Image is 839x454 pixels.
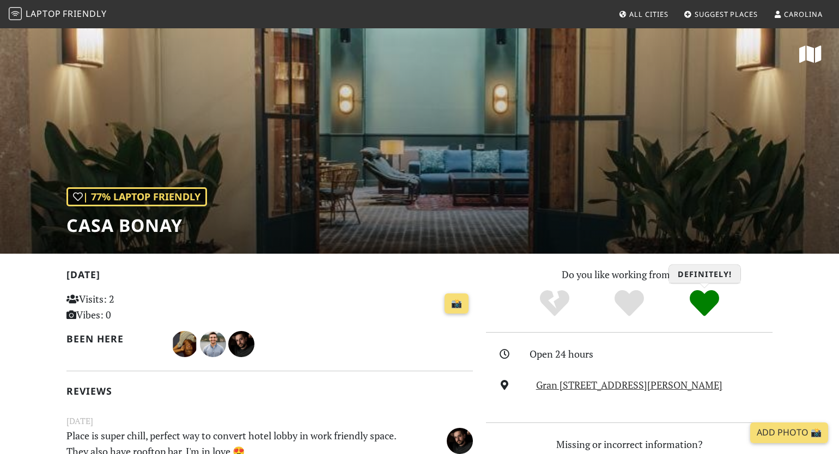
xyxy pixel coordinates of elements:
[695,9,758,19] span: Suggest Places
[447,433,473,446] span: Nemanja Cerovac
[669,265,740,283] h3: Definitely!
[536,378,722,391] a: Gran [STREET_ADDRESS][PERSON_NAME]
[172,336,200,349] span: Rebeca Abarcas
[172,331,198,357] img: 4906-rebeca.jpg
[615,4,673,24] a: All Cities
[517,289,592,318] div: No
[667,289,742,318] div: Definitely!
[228,336,254,349] span: Nemanja Cerovac
[66,333,159,345] h2: Been here
[679,4,762,24] a: Suggest Places
[445,293,469,314] a: 📸
[750,422,828,443] a: Add Photo 📸
[66,269,473,285] h2: [DATE]
[66,385,473,397] h2: Reviews
[629,9,668,19] span: All Cities
[486,437,773,452] p: Missing or incorrect information?
[200,331,226,357] img: 2412-devan.jpg
[592,289,667,318] div: Yes
[9,7,22,20] img: LaptopFriendly
[66,291,193,323] p: Visits: 2 Vibes: 0
[66,187,207,206] div: | 77% Laptop Friendly
[447,428,473,454] img: 1484760786-nemanja-cerovac.jpg
[784,9,822,19] span: Carolina
[228,331,254,357] img: 1484760786-nemanja-cerovac.jpg
[200,336,228,349] span: Devan Pellow
[769,4,827,24] a: Carolina
[60,414,479,428] small: [DATE]
[530,346,779,362] div: Open 24 hours
[9,5,107,24] a: LaptopFriendly LaptopFriendly
[486,267,773,283] p: Do you like working from here?
[26,8,61,20] span: Laptop
[63,8,106,20] span: Friendly
[66,215,207,236] h1: Casa Bonay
